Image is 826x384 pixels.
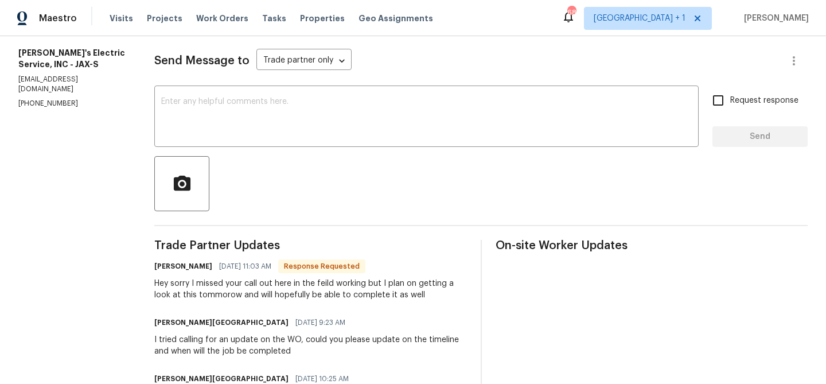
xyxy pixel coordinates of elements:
[18,99,127,108] p: [PHONE_NUMBER]
[279,261,364,272] span: Response Requested
[739,13,809,24] span: [PERSON_NAME]
[154,261,212,272] h6: [PERSON_NAME]
[359,13,433,24] span: Geo Assignments
[154,317,289,328] h6: [PERSON_NAME][GEOGRAPHIC_DATA]
[730,95,798,107] span: Request response
[300,13,345,24] span: Properties
[496,240,808,251] span: On-site Worker Updates
[18,75,127,94] p: [EMAIL_ADDRESS][DOMAIN_NAME]
[110,13,133,24] span: Visits
[39,13,77,24] span: Maestro
[154,55,250,67] span: Send Message to
[18,47,127,70] h5: [PERSON_NAME]'s Electric Service, INC - JAX-S
[154,334,466,357] div: I tried calling for an update on the WO, could you please update on the timeline and when will th...
[154,240,466,251] span: Trade Partner Updates
[196,13,248,24] span: Work Orders
[262,14,286,22] span: Tasks
[154,278,466,301] div: Hey sorry I missed your call out here in the feild working but I plan on getting a look at this t...
[219,261,271,272] span: [DATE] 11:03 AM
[594,13,685,24] span: [GEOGRAPHIC_DATA] + 1
[295,317,345,328] span: [DATE] 9:23 AM
[567,7,575,18] div: 68
[147,13,182,24] span: Projects
[256,52,352,71] div: Trade partner only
